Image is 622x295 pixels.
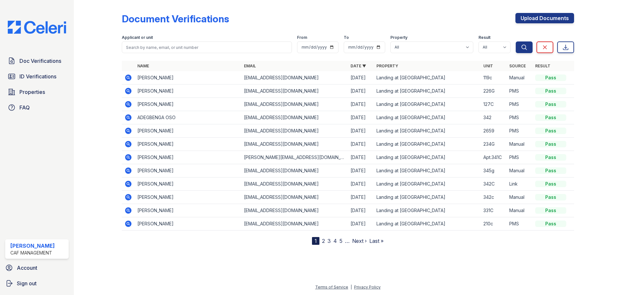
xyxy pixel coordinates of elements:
[5,85,69,98] a: Properties
[535,207,566,214] div: Pass
[333,238,337,244] a: 4
[374,98,480,111] td: Landing at [GEOGRAPHIC_DATA]
[507,217,533,231] td: PMS
[535,194,566,200] div: Pass
[507,124,533,138] td: PMS
[481,217,507,231] td: 210c
[3,277,71,290] a: Sign out
[348,85,374,98] td: [DATE]
[535,141,566,147] div: Pass
[135,204,241,217] td: [PERSON_NAME]
[354,285,381,289] a: Privacy Policy
[535,88,566,94] div: Pass
[348,71,374,85] td: [DATE]
[507,138,533,151] td: Manual
[345,237,350,245] span: …
[507,71,533,85] td: Manual
[481,71,507,85] td: 119c
[241,71,348,85] td: [EMAIL_ADDRESS][DOMAIN_NAME]
[135,124,241,138] td: [PERSON_NAME]
[507,85,533,98] td: PMS
[17,279,37,287] span: Sign out
[507,151,533,164] td: PMS
[374,177,480,191] td: Landing at [GEOGRAPHIC_DATA]
[348,151,374,164] td: [DATE]
[19,104,30,111] span: FAQ
[241,217,348,231] td: [EMAIL_ADDRESS][DOMAIN_NAME]
[241,204,348,217] td: [EMAIL_ADDRESS][DOMAIN_NAME]
[535,154,566,161] div: Pass
[481,124,507,138] td: 2659
[374,111,480,124] td: Landing at [GEOGRAPHIC_DATA]
[376,63,398,68] a: Property
[241,177,348,191] td: [EMAIL_ADDRESS][DOMAIN_NAME]
[241,138,348,151] td: [EMAIL_ADDRESS][DOMAIN_NAME]
[507,204,533,217] td: Manual
[374,191,480,204] td: Landing at [GEOGRAPHIC_DATA]
[535,114,566,121] div: Pass
[135,85,241,98] td: [PERSON_NAME]
[241,111,348,124] td: [EMAIL_ADDRESS][DOMAIN_NAME]
[241,151,348,164] td: [PERSON_NAME][EMAIL_ADDRESS][DOMAIN_NAME]
[135,164,241,177] td: [PERSON_NAME]
[352,238,367,244] a: Next ›
[241,164,348,177] td: [EMAIL_ADDRESS][DOMAIN_NAME]
[135,111,241,124] td: ADEGBENGA OSO
[481,138,507,151] td: 234G
[374,85,480,98] td: Landing at [GEOGRAPHIC_DATA]
[515,13,574,23] a: Upload Documents
[481,98,507,111] td: 127C
[122,41,292,53] input: Search by name, email, or unit number
[348,164,374,177] td: [DATE]
[535,74,566,81] div: Pass
[507,98,533,111] td: PMS
[481,151,507,164] td: Apt.341C
[241,191,348,204] td: [EMAIL_ADDRESS][DOMAIN_NAME]
[5,54,69,67] a: Doc Verifications
[19,88,45,96] span: Properties
[348,138,374,151] td: [DATE]
[10,242,55,250] div: [PERSON_NAME]
[241,98,348,111] td: [EMAIL_ADDRESS][DOMAIN_NAME]
[348,124,374,138] td: [DATE]
[535,181,566,187] div: Pass
[135,217,241,231] td: [PERSON_NAME]
[135,191,241,204] td: [PERSON_NAME]
[351,63,366,68] a: Date ▼
[5,70,69,83] a: ID Verifications
[241,124,348,138] td: [EMAIL_ADDRESS][DOMAIN_NAME]
[351,285,352,289] div: |
[535,221,566,227] div: Pass
[348,177,374,191] td: [DATE]
[19,57,61,65] span: Doc Verifications
[340,238,342,244] a: 5
[244,63,256,68] a: Email
[315,285,348,289] a: Terms of Service
[137,63,149,68] a: Name
[348,111,374,124] td: [DATE]
[481,164,507,177] td: 345g
[507,111,533,124] td: PMS
[328,238,331,244] a: 3
[348,191,374,204] td: [DATE]
[481,85,507,98] td: 226G
[478,35,490,40] label: Result
[3,21,71,34] img: CE_Logo_Blue-a8612792a0a2168367f1c8372b55b34899dd931a85d93a1a3d3e32e68fde9ad4.png
[483,63,493,68] a: Unit
[507,164,533,177] td: Manual
[481,191,507,204] td: 342c
[535,167,566,174] div: Pass
[322,238,325,244] a: 2
[3,261,71,274] a: Account
[481,177,507,191] td: 342C
[17,264,37,272] span: Account
[122,35,153,40] label: Applicant or unit
[348,217,374,231] td: [DATE]
[374,124,480,138] td: Landing at [GEOGRAPHIC_DATA]
[135,151,241,164] td: [PERSON_NAME]
[348,204,374,217] td: [DATE]
[374,217,480,231] td: Landing at [GEOGRAPHIC_DATA]
[135,98,241,111] td: [PERSON_NAME]
[374,138,480,151] td: Landing at [GEOGRAPHIC_DATA]
[374,204,480,217] td: Landing at [GEOGRAPHIC_DATA]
